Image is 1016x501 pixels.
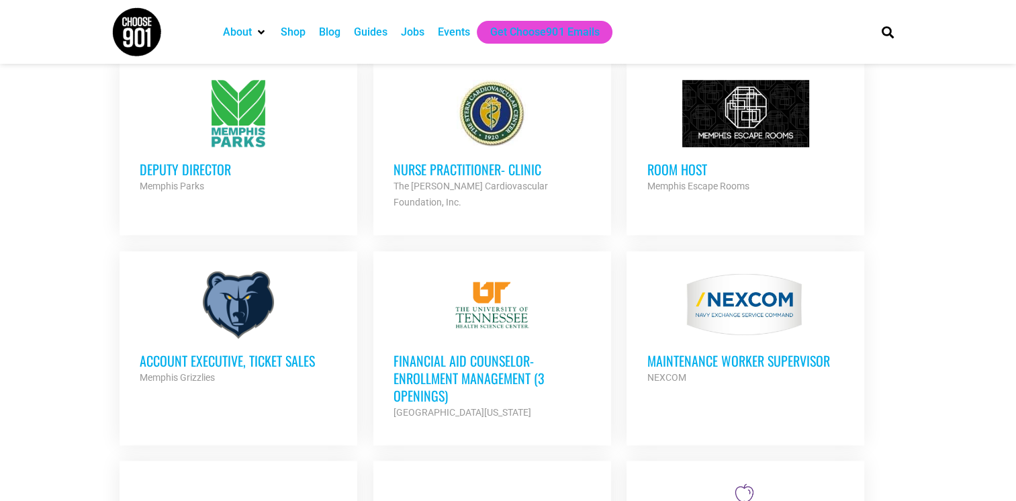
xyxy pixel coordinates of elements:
a: Financial Aid Counselor-Enrollment Management (3 Openings) [GEOGRAPHIC_DATA][US_STATE] [373,251,611,441]
a: Events [438,24,470,40]
strong: Memphis Parks [140,181,204,191]
a: Deputy Director Memphis Parks [120,60,357,214]
h3: Room Host [647,161,844,178]
nav: Main nav [216,21,858,44]
a: MAINTENANCE WORKER SUPERVISOR NEXCOM [627,251,864,406]
h3: Financial Aid Counselor-Enrollment Management (3 Openings) [394,352,591,404]
strong: NEXCOM [647,372,686,383]
a: Shop [281,24,306,40]
a: About [223,24,252,40]
a: Blog [319,24,340,40]
h3: MAINTENANCE WORKER SUPERVISOR [647,352,844,369]
h3: Deputy Director [140,161,337,178]
h3: Account Executive, Ticket Sales [140,352,337,369]
a: Room Host Memphis Escape Rooms [627,60,864,214]
div: About [216,21,274,44]
a: Account Executive, Ticket Sales Memphis Grizzlies [120,251,357,406]
strong: Memphis Escape Rooms [647,181,749,191]
div: Search [876,21,898,43]
strong: The [PERSON_NAME] Cardiovascular Foundation, Inc. [394,181,548,208]
strong: Memphis Grizzlies [140,372,215,383]
a: Guides [354,24,387,40]
a: Get Choose901 Emails [490,24,599,40]
a: Nurse Practitioner- Clinic The [PERSON_NAME] Cardiovascular Foundation, Inc. [373,60,611,230]
a: Jobs [401,24,424,40]
h3: Nurse Practitioner- Clinic [394,161,591,178]
strong: [GEOGRAPHIC_DATA][US_STATE] [394,407,531,418]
